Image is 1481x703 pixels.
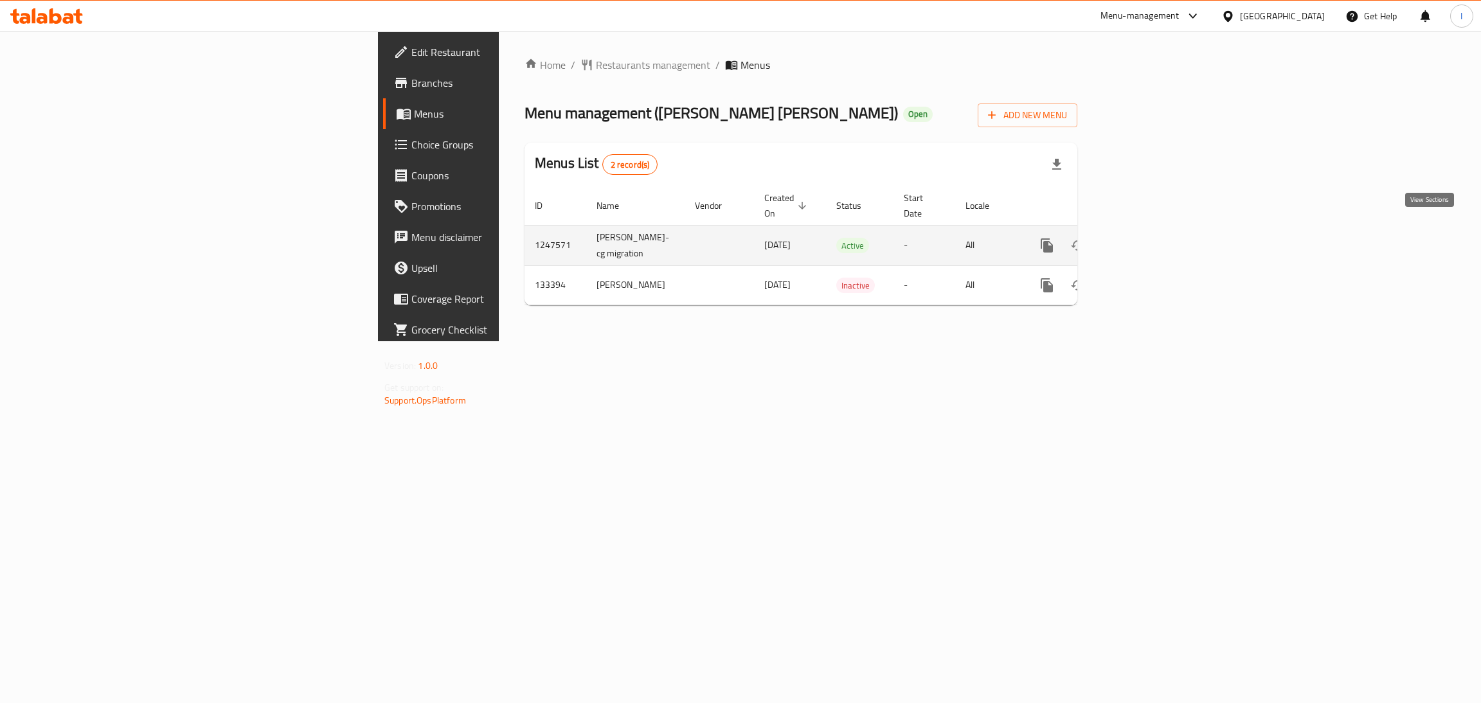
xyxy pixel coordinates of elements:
span: Status [836,198,878,213]
button: Change Status [1063,270,1093,301]
button: more [1032,270,1063,301]
span: Start Date [904,190,940,221]
span: Locale [965,198,1006,213]
span: Menus [740,57,770,73]
td: All [955,265,1021,305]
div: Total records count [602,154,658,175]
span: [DATE] [764,276,791,293]
div: Export file [1041,149,1072,180]
h2: Menus List [535,154,658,175]
span: Branches [411,75,615,91]
a: Branches [383,67,625,98]
div: [GEOGRAPHIC_DATA] [1240,9,1325,23]
span: Choice Groups [411,137,615,152]
li: / [715,57,720,73]
span: Coupons [411,168,615,183]
span: Inactive [836,278,875,293]
div: Active [836,238,869,253]
nav: breadcrumb [525,57,1077,73]
button: Change Status [1063,230,1093,261]
span: 2 record(s) [603,159,658,171]
div: Menu-management [1100,8,1180,24]
th: Actions [1021,186,1165,226]
span: I [1460,9,1462,23]
div: Open [903,107,933,122]
a: Edit Restaurant [383,37,625,67]
span: Get support on: [384,379,444,396]
button: more [1032,230,1063,261]
span: Add New Menu [988,107,1067,123]
td: - [893,225,955,265]
span: [DATE] [764,236,791,253]
a: Support.OpsPlatform [384,392,466,409]
span: Grocery Checklist [411,322,615,337]
span: Menus [414,106,615,121]
span: Created On [764,190,811,221]
td: [PERSON_NAME] [586,265,685,305]
a: Restaurants management [580,57,710,73]
span: Vendor [695,198,739,213]
a: Coupons [383,160,625,191]
span: Edit Restaurant [411,44,615,60]
a: Choice Groups [383,129,625,160]
span: Version: [384,357,416,374]
a: Coverage Report [383,283,625,314]
span: Menu disclaimer [411,229,615,245]
button: Add New Menu [978,103,1077,127]
a: Promotions [383,191,625,222]
span: Menu management ( [PERSON_NAME] [PERSON_NAME] ) [525,98,898,127]
a: Upsell [383,253,625,283]
span: Active [836,238,869,253]
td: - [893,265,955,305]
a: Grocery Checklist [383,314,625,345]
a: Menu disclaimer [383,222,625,253]
span: Promotions [411,199,615,214]
td: [PERSON_NAME]-cg migration [586,225,685,265]
span: Upsell [411,260,615,276]
span: ID [535,198,559,213]
span: Open [903,109,933,120]
td: All [955,225,1021,265]
a: Menus [383,98,625,129]
span: 1.0.0 [418,357,438,374]
span: Restaurants management [596,57,710,73]
span: Name [597,198,636,213]
table: enhanced table [525,186,1165,305]
span: Coverage Report [411,291,615,307]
